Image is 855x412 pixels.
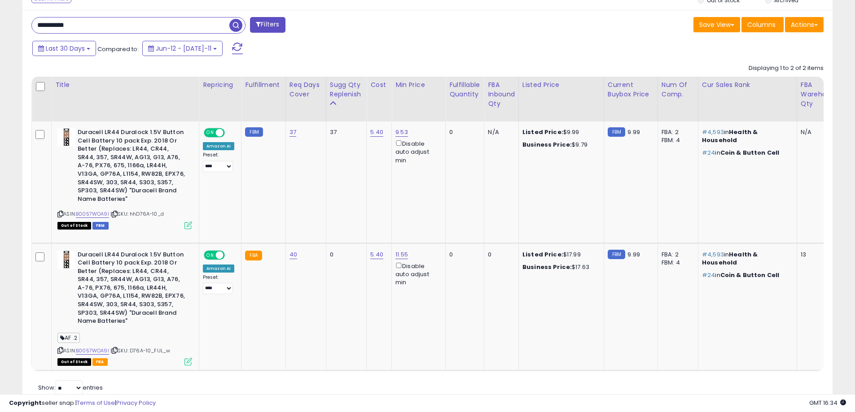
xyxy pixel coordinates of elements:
small: FBM [245,127,263,137]
span: All listings that are currently out of stock and unavailable for purchase on Amazon [57,358,91,366]
b: Duracell LR44 Duralock 1.5V Button Cell Battery 10 pack Exp. 2018 Or Better (Replaces: LR44, CR44... [78,251,187,328]
div: Current Buybox Price [608,80,654,99]
strong: Copyright [9,399,42,407]
div: Preset: [203,274,234,295]
a: B0057WOA9I [76,347,109,355]
div: Min Price [395,80,442,90]
div: $17.99 [522,251,597,259]
a: 5.40 [370,250,383,259]
div: Disable auto adjust min [395,139,438,165]
a: 5.40 [370,128,383,137]
div: N/A [801,128,835,136]
div: $9.99 [522,128,597,136]
span: | SKU: D76A-10_FUL_w [110,347,170,354]
button: Filters [250,17,285,33]
div: 37 [330,128,360,136]
a: Terms of Use [77,399,115,407]
small: FBM [608,250,625,259]
div: Cur Sales Rank [702,80,793,90]
span: Columns [747,20,776,29]
span: AF .2 [57,333,80,343]
span: Coin & Button Cell [720,148,780,157]
a: 11.55 [395,250,408,259]
div: FBA Warehouse Qty [801,80,838,108]
div: Amazon AI [203,265,234,273]
div: FBM: 4 [662,259,691,267]
div: seller snap | | [9,399,156,408]
div: $9.79 [522,141,597,149]
p: in [702,128,790,144]
div: 0 [488,251,512,259]
img: 41sxYWskGIL._SL40_.jpg [57,251,75,269]
div: $17.63 [522,263,597,271]
div: Disable auto adjust min [395,261,438,287]
b: Business Price: [522,263,572,271]
button: Columns [741,17,784,32]
div: Listed Price [522,80,600,90]
div: N/A [488,128,512,136]
span: OFF [224,129,238,137]
span: FBA [92,358,108,366]
div: FBA inbound Qty [488,80,515,108]
div: 0 [449,128,477,136]
span: #24 [702,271,715,279]
span: 2025-08-11 16:34 GMT [809,399,846,407]
span: Show: entries [38,383,103,392]
span: Health & Household [702,128,758,144]
div: Preset: [203,152,234,172]
div: Displaying 1 to 2 of 2 items [749,64,824,73]
span: ON [205,251,216,259]
button: Last 30 Days [32,41,96,56]
span: #24 [702,148,715,157]
span: Last 30 Days [46,44,85,53]
img: 41sxYWskGIL._SL40_.jpg [57,128,75,146]
button: Actions [785,17,824,32]
a: 9.53 [395,128,408,137]
button: Jun-12 - [DATE]-11 [142,41,223,56]
span: Jun-12 - [DATE]-11 [156,44,211,53]
p: in [702,271,790,279]
span: 9.99 [627,250,640,259]
span: 9.99 [627,128,640,136]
span: All listings that are currently out of stock and unavailable for purchase on Amazon [57,222,91,230]
a: B0057WOA9I [76,210,109,218]
small: FBA [245,251,262,260]
div: Sugg Qty Replenish [330,80,363,99]
span: OFF [224,251,238,259]
span: | SKU: hhD76A-10_d [110,210,164,217]
div: FBA: 2 [662,128,691,136]
th: Please note that this number is a calculation based on your required days of coverage and your ve... [326,77,367,121]
a: 37 [289,128,296,137]
span: #4,593 [702,128,724,136]
span: Health & Household [702,250,758,267]
b: Duracell LR44 Duralock 1.5V Button Cell Battery 10 pack Exp. 2018 Or Better (Replaces: LR44, CR44... [78,128,187,205]
div: ASIN: [57,251,192,365]
div: Repricing [203,80,237,90]
div: Cost [370,80,388,90]
div: Num of Comp. [662,80,694,99]
div: 0 [449,251,477,259]
span: Coin & Button Cell [720,271,780,279]
div: FBA: 2 [662,251,691,259]
span: FBM [92,222,109,230]
div: Title [55,80,195,90]
button: Save View [693,17,740,32]
div: FBM: 4 [662,136,691,144]
small: FBM [608,127,625,137]
div: ASIN: [57,128,192,228]
a: 40 [289,250,297,259]
b: Listed Price: [522,128,563,136]
a: Privacy Policy [116,399,156,407]
div: 13 [801,251,835,259]
p: in [702,149,790,157]
div: Fulfillment [245,80,281,90]
div: 0 [330,251,360,259]
div: Fulfillable Quantity [449,80,480,99]
b: Business Price: [522,140,572,149]
b: Listed Price: [522,250,563,259]
div: Req Days Cover [289,80,322,99]
div: Amazon AI [203,142,234,150]
span: #4,593 [702,250,724,259]
span: Compared to: [97,45,139,53]
span: ON [205,129,216,137]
